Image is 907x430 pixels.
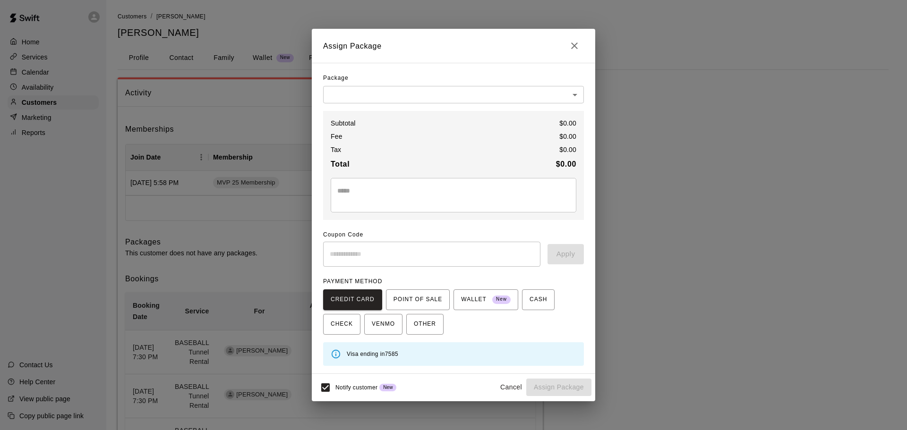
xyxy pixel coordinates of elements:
span: POINT OF SALE [394,292,442,307]
span: Notify customer [335,384,377,391]
button: WALLET New [453,289,518,310]
button: CHECK [323,314,360,335]
p: Fee [331,132,342,141]
span: WALLET [461,292,511,307]
b: Total [331,160,350,168]
p: $ 0.00 [559,118,576,128]
button: Cancel [496,379,526,396]
span: CREDIT CARD [331,292,375,307]
span: VENMO [372,317,395,332]
span: OTHER [414,317,436,332]
p: $ 0.00 [559,145,576,154]
span: Package [323,71,349,86]
span: New [379,385,396,390]
button: Close [565,36,584,55]
span: New [492,293,511,306]
button: POINT OF SALE [386,289,450,310]
button: CASH [522,289,555,310]
p: Subtotal [331,118,356,128]
span: PAYMENT METHOD [323,278,382,285]
span: CHECK [331,317,353,332]
button: VENMO [364,314,402,335]
p: Tax [331,145,341,154]
h2: Assign Package [312,29,595,63]
b: $ 0.00 [556,160,576,168]
span: Visa ending in 7585 [347,351,398,357]
button: CREDIT CARD [323,289,382,310]
button: OTHER [406,314,444,335]
span: CASH [530,292,547,307]
p: $ 0.00 [559,132,576,141]
span: Coupon Code [323,228,584,243]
